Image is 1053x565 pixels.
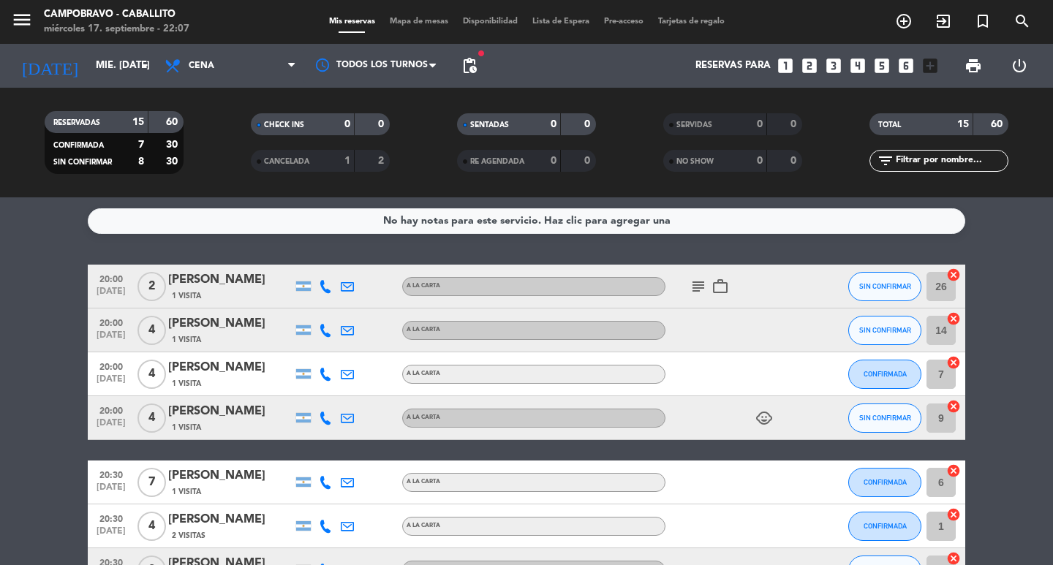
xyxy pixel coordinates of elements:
strong: 0 [757,156,763,166]
div: [PERSON_NAME] [168,466,292,485]
i: add_box [921,56,940,75]
i: cancel [946,311,961,326]
strong: 0 [790,156,799,166]
span: 1 Visita [172,290,201,302]
div: No hay notas para este servicio. Haz clic para agregar una [383,213,671,230]
span: 4 [137,360,166,389]
div: Campobravo - caballito [44,7,189,22]
span: RESERVADAS [53,119,100,126]
span: 20:00 [93,401,129,418]
span: Disponibilidad [456,18,525,26]
div: miércoles 17. septiembre - 22:07 [44,22,189,37]
strong: 2 [378,156,387,166]
span: SIN CONFIRMAR [859,282,911,290]
button: SIN CONFIRMAR [848,403,921,433]
span: A LA CARTA [407,479,440,485]
span: 4 [137,316,166,345]
i: looks_5 [872,56,891,75]
i: looks_one [776,56,795,75]
span: print [965,57,982,75]
i: work_outline [712,278,729,295]
div: [PERSON_NAME] [168,358,292,377]
button: menu [11,9,33,36]
div: LOG OUT [996,44,1042,88]
strong: 0 [584,119,593,129]
i: filter_list [877,152,894,170]
span: [DATE] [93,526,129,543]
i: looks_6 [897,56,916,75]
span: A LA CARTA [407,283,440,289]
i: cancel [946,268,961,282]
button: CONFIRMADA [848,468,921,497]
i: turned_in_not [974,12,992,30]
i: power_settings_new [1011,57,1028,75]
span: CONFIRMADA [53,142,104,149]
i: arrow_drop_down [136,57,154,75]
i: exit_to_app [935,12,952,30]
span: SENTADAS [470,121,509,129]
i: looks_3 [824,56,843,75]
i: [DATE] [11,50,88,82]
i: add_circle_outline [895,12,913,30]
span: 1 Visita [172,422,201,433]
i: looks_two [800,56,819,75]
strong: 60 [991,119,1005,129]
span: 20:00 [93,357,129,374]
span: TOTAL [878,121,901,129]
span: 20:30 [93,509,129,526]
i: cancel [946,355,961,370]
span: Lista de Espera [525,18,597,26]
span: [DATE] [93,482,129,499]
strong: 0 [757,119,763,129]
span: CANCELADA [264,158,309,165]
span: Reservas para [695,60,771,72]
i: menu [11,9,33,31]
span: 1 Visita [172,486,201,498]
span: SIN CONFIRMAR [53,159,112,166]
span: A LA CARTA [407,523,440,528]
span: [DATE] [93,330,129,347]
strong: 0 [378,119,387,129]
div: [PERSON_NAME] [168,510,292,529]
strong: 0 [584,156,593,166]
div: [PERSON_NAME] [168,402,292,421]
span: [DATE] [93,374,129,391]
span: Cena [189,61,214,71]
span: 1 Visita [172,334,201,346]
span: 4 [137,403,166,433]
span: SERVIDAS [676,121,712,129]
i: subject [690,278,707,295]
span: 4 [137,512,166,541]
button: CONFIRMADA [848,512,921,541]
strong: 0 [551,119,556,129]
span: A LA CARTA [407,414,440,420]
span: Pre-acceso [597,18,651,26]
span: fiber_manual_record [477,49,486,58]
strong: 0 [551,156,556,166]
span: CONFIRMADA [864,522,907,530]
span: 2 [137,272,166,301]
span: SIN CONFIRMAR [859,414,911,422]
div: [PERSON_NAME] [168,314,292,333]
strong: 0 [344,119,350,129]
button: SIN CONFIRMAR [848,316,921,345]
span: 7 [137,468,166,497]
span: 20:00 [93,314,129,330]
span: Mapa de mesas [382,18,456,26]
span: Mis reservas [322,18,382,26]
span: pending_actions [461,57,478,75]
strong: 30 [166,140,181,150]
span: 2 Visitas [172,530,205,542]
span: 20:30 [93,466,129,482]
span: 20:00 [93,270,129,287]
strong: 0 [790,119,799,129]
span: CONFIRMADA [864,370,907,378]
span: Tarjetas de regalo [651,18,732,26]
strong: 30 [166,156,181,167]
span: A LA CARTA [407,327,440,333]
span: NO SHOW [676,158,714,165]
strong: 15 [957,119,969,129]
span: 1 Visita [172,378,201,390]
strong: 8 [138,156,144,167]
i: cancel [946,399,961,414]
